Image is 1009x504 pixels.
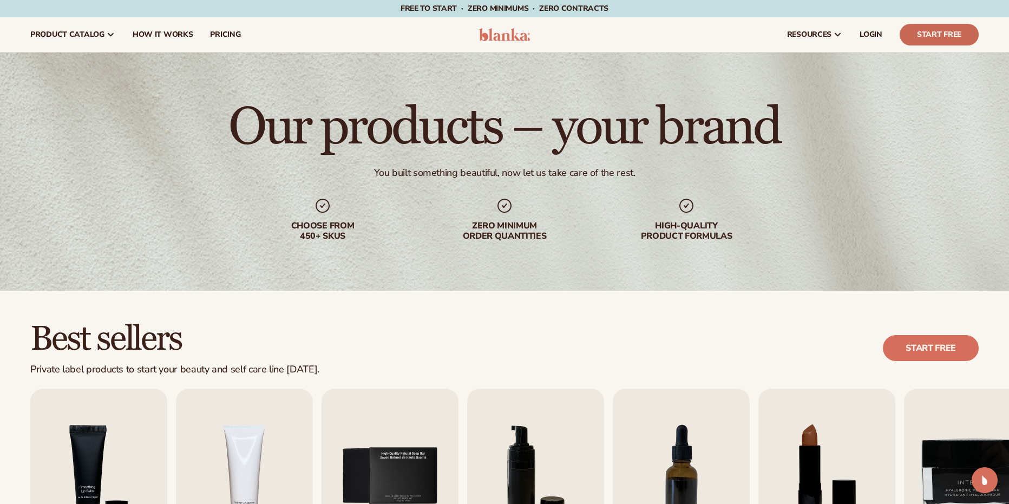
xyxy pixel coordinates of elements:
span: pricing [210,30,240,39]
a: How It Works [124,17,202,52]
h2: Best sellers [30,321,319,357]
div: Private label products to start your beauty and self care line [DATE]. [30,364,319,376]
span: Free to start · ZERO minimums · ZERO contracts [401,3,608,14]
span: product catalog [30,30,104,39]
a: Start Free [900,24,979,45]
div: High-quality product formulas [617,221,756,241]
a: LOGIN [851,17,891,52]
div: You built something beautiful, now let us take care of the rest. [374,167,635,179]
a: Start free [883,335,979,361]
div: Zero minimum order quantities [435,221,574,241]
span: resources [787,30,831,39]
span: How It Works [133,30,193,39]
div: Open Intercom Messenger [972,467,998,493]
div: Choose from 450+ Skus [253,221,392,241]
span: LOGIN [860,30,882,39]
h1: Our products – your brand [228,102,780,154]
a: product catalog [22,17,124,52]
a: pricing [201,17,249,52]
a: resources [778,17,851,52]
img: logo [479,28,530,41]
